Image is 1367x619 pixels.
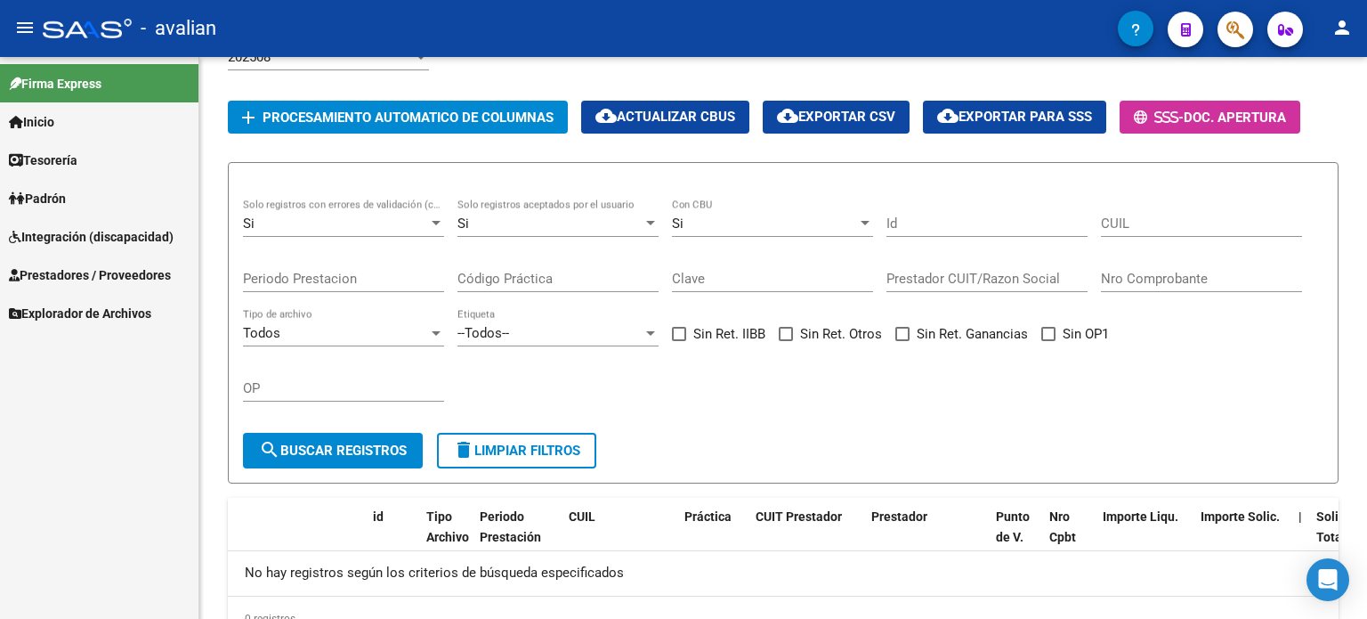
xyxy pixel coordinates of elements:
span: Práctica [684,509,732,524]
span: Firma Express [9,74,101,94]
button: Buscar registros [243,433,423,468]
span: Importe Solic. [1201,509,1280,524]
span: Limpiar filtros [453,443,580,459]
span: Prestador [871,509,927,524]
mat-icon: person [1331,17,1353,38]
span: Todos [243,325,280,341]
span: - avalian [141,9,216,48]
datatable-header-cell: CUIL [562,498,677,576]
datatable-header-cell: Importe Liqu. [1096,498,1193,576]
span: Actualizar CBUs [595,109,735,125]
span: Explorador de Archivos [9,304,151,323]
datatable-header-cell: | [1291,498,1309,576]
mat-icon: search [259,439,280,460]
mat-icon: add [238,107,259,128]
div: Open Intercom Messenger [1306,558,1349,601]
span: CUIT Prestador [756,509,842,524]
span: Si [243,216,255,232]
span: Nro Cpbt [1049,509,1076,544]
datatable-header-cell: Nro Cpbt [1042,498,1096,576]
span: Tesorería [9,151,77,170]
span: 202508 [228,49,271,65]
button: Actualizar CBUs [581,101,749,134]
span: Importe Liqu. [1103,509,1178,524]
button: -Doc. Apertura [1120,101,1300,134]
datatable-header-cell: CUIT Prestador [748,498,864,576]
datatable-header-cell: Importe Solic. [1193,498,1291,576]
button: Limpiar filtros [437,433,596,468]
span: Sin OP1 [1063,323,1109,345]
span: Buscar registros [259,443,407,459]
span: Si [457,216,469,232]
span: Inicio [9,112,54,132]
span: Periodo Prestación [480,509,541,544]
div: No hay registros según los criterios de búsqueda especificados [228,551,1339,596]
span: Tipo Archivo [426,509,469,544]
datatable-header-cell: Prestador [864,498,989,576]
mat-icon: cloud_download [937,105,959,126]
span: | [1298,509,1302,524]
span: Procesamiento automatico de columnas [263,110,554,126]
span: Exportar CSV [777,109,895,125]
span: Exportar para SSS [937,109,1092,125]
mat-icon: menu [14,17,36,38]
span: Integración (discapacidad) [9,227,174,247]
button: Procesamiento automatico de columnas [228,101,568,134]
datatable-header-cell: Punto de V. [989,498,1042,576]
span: Punto de V. [996,509,1030,544]
span: Padrón [9,189,66,208]
span: Si [672,216,683,232]
button: Exportar CSV [763,101,910,134]
datatable-header-cell: Tipo Archivo [419,498,473,576]
span: CUIL [569,509,595,524]
mat-icon: cloud_download [777,105,798,126]
datatable-header-cell: Periodo Prestación [473,498,562,576]
datatable-header-cell: id [366,498,419,576]
button: Exportar para SSS [923,101,1106,134]
span: Sin Ret. IIBB [693,323,765,345]
span: Sin Ret. Ganancias [917,323,1028,345]
span: Sin Ret. Otros [800,323,882,345]
span: Prestadores / Proveedores [9,265,171,285]
datatable-header-cell: Práctica [677,498,748,576]
mat-icon: cloud_download [595,105,617,126]
span: id [373,509,384,524]
span: Doc. Apertura [1184,110,1286,126]
span: --Todos-- [457,325,509,341]
span: - [1134,110,1184,126]
mat-icon: delete [453,439,474,460]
